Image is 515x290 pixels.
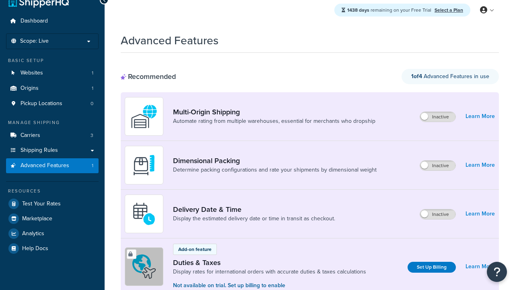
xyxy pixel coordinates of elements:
[178,246,212,253] p: Add-on feature
[20,38,49,45] span: Scope: Live
[121,72,176,81] div: Recommended
[92,85,93,92] span: 1
[420,112,455,122] label: Inactive
[6,241,99,256] a: Help Docs
[6,211,99,226] a: Marketplace
[6,96,99,111] li: Pickup Locations
[173,281,366,290] p: Not available on trial. Set up billing to enable
[6,81,99,96] a: Origins1
[173,108,375,116] a: Multi-Origin Shipping
[411,72,489,81] span: Advanced Features in use
[420,209,455,219] label: Inactive
[22,201,61,207] span: Test Your Rates
[21,70,43,77] span: Websites
[6,197,99,211] a: Test Your Rates
[173,268,366,276] a: Display rates for international orders with accurate duties & taxes calculations
[21,162,69,169] span: Advanced Features
[91,132,93,139] span: 3
[411,72,422,81] strong: 1 of 4
[6,128,99,143] li: Carriers
[173,215,335,223] a: Display the estimated delivery date or time in transit as checkout.
[173,205,335,214] a: Delivery Date & Time
[466,159,495,171] a: Learn More
[6,188,99,195] div: Resources
[6,119,99,126] div: Manage Shipping
[6,143,99,158] a: Shipping Rules
[466,111,495,122] a: Learn More
[347,6,369,14] strong: 1438 days
[6,226,99,241] a: Analytics
[435,6,463,14] a: Select a Plan
[408,262,456,273] a: Set Up Billing
[6,66,99,81] a: Websites1
[347,6,433,14] span: remaining on your Free Trial
[22,230,44,237] span: Analytics
[6,128,99,143] a: Carriers3
[6,158,99,173] a: Advanced Features1
[6,14,99,29] a: Dashboard
[92,162,93,169] span: 1
[466,261,495,272] a: Learn More
[130,200,158,228] img: gfkeb5ejjkALwAAAABJRU5ErkJggg==
[21,85,39,92] span: Origins
[6,158,99,173] li: Advanced Features
[6,81,99,96] li: Origins
[22,245,48,252] span: Help Docs
[22,215,52,222] span: Marketplace
[21,132,40,139] span: Carriers
[21,18,48,25] span: Dashboard
[466,208,495,220] a: Learn More
[21,147,58,154] span: Shipping Rules
[121,33,218,48] h1: Advanced Features
[130,102,158,130] img: WatD5o0RtDAAAAAElFTkSuQmCC
[6,57,99,64] div: Basic Setup
[6,66,99,81] li: Websites
[487,262,507,282] button: Open Resource Center
[420,161,455,170] label: Inactive
[173,166,377,174] a: Determine packing configurations and rate your shipments by dimensional weight
[173,258,366,267] a: Duties & Taxes
[21,100,62,107] span: Pickup Locations
[92,70,93,77] span: 1
[6,96,99,111] a: Pickup Locations0
[173,117,375,125] a: Automate rating from multiple warehouses, essential for merchants who dropship
[130,151,158,179] img: DTVBYsAAAAAASUVORK5CYII=
[173,156,377,165] a: Dimensional Packing
[91,100,93,107] span: 0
